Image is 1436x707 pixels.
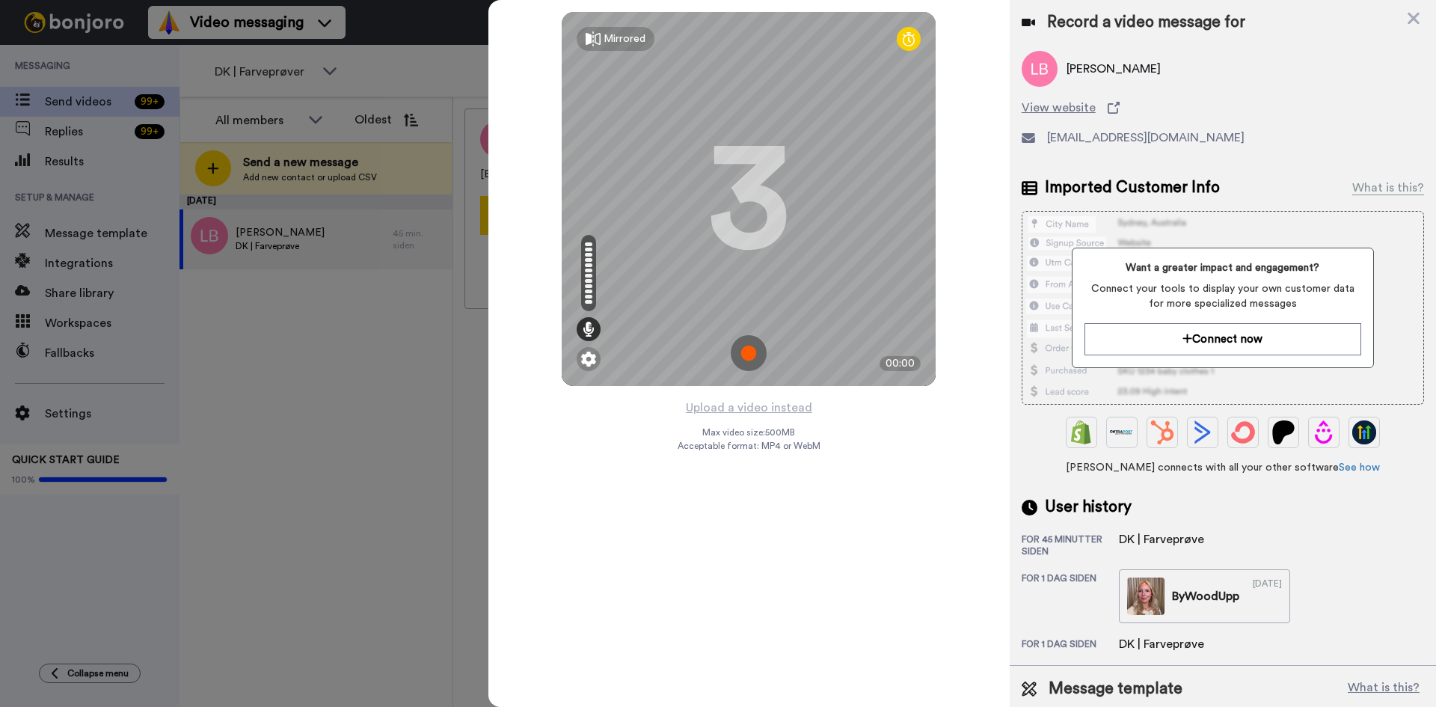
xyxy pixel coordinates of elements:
[1339,462,1380,473] a: See how
[1084,281,1360,311] span: Connect your tools to display your own customer data for more specialized messages
[1127,578,1165,615] img: 0b54c0cc-275e-4081-a1b0-9b3a97acdf53-thumb.jpg
[1119,635,1204,653] div: DK | Farveprøve
[1022,99,1096,117] span: View website
[1271,420,1295,444] img: Patreon
[1343,678,1424,700] button: What is this?
[1352,179,1424,197] div: What is this?
[1045,496,1132,518] span: User history
[1110,420,1134,444] img: Ontraport
[681,398,817,417] button: Upload a video instead
[1022,533,1119,557] div: for 45 minutter siden
[1047,129,1245,147] span: [EMAIL_ADDRESS][DOMAIN_NAME]
[1022,572,1119,623] div: for 1 dag siden
[1191,420,1215,444] img: ActiveCampaign
[1231,420,1255,444] img: ConvertKit
[1312,420,1336,444] img: Drip
[581,352,596,367] img: ic_gear.svg
[1253,578,1282,615] div: [DATE]
[678,440,820,452] span: Acceptable format: MP4 or WebM
[1022,638,1119,653] div: for 1 dag siden
[1352,420,1376,444] img: GoHighLevel
[880,356,921,371] div: 00:00
[1119,530,1204,548] div: DK | Farveprøve
[1022,460,1424,475] span: [PERSON_NAME] connects with all your other software
[1070,420,1093,444] img: Shopify
[1172,587,1239,605] div: By WoodUpp
[1119,569,1290,623] a: ByWoodUpp[DATE]
[1084,323,1360,355] button: Connect now
[1084,260,1360,275] span: Want a greater impact and engagement?
[1150,420,1174,444] img: Hubspot
[1022,99,1424,117] a: View website
[1049,678,1182,700] span: Message template
[1045,177,1220,199] span: Imported Customer Info
[708,143,790,255] div: 3
[731,335,767,371] img: ic_record_start.svg
[702,426,795,438] span: Max video size: 500 MB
